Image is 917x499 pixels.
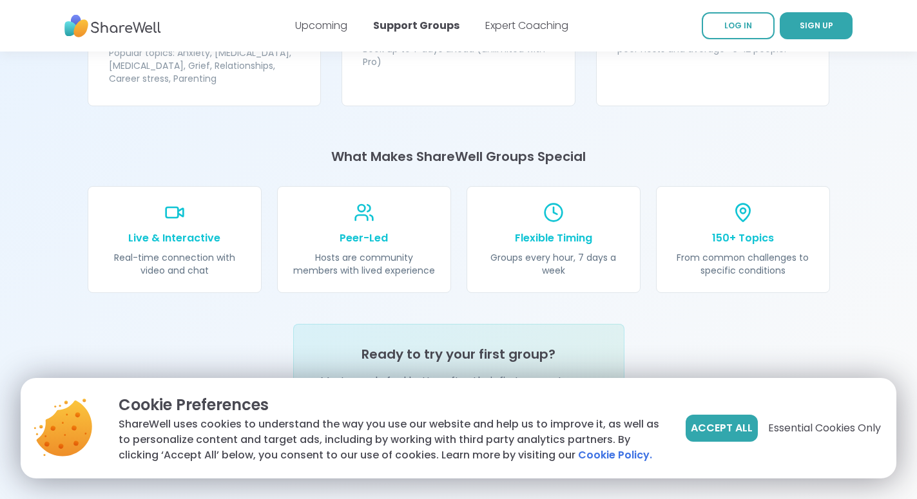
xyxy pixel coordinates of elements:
[672,251,814,277] p: From common challenges to specific conditions
[295,18,347,33] a: Upcoming
[483,251,624,277] p: Groups every hour, 7 days a week
[104,251,246,277] p: Real-time connection with video and chat
[800,20,833,31] span: SIGN UP
[109,46,300,85] p: Popular topics: Anxiety, [MEDICAL_DATA], [MEDICAL_DATA], Grief, Relationships, Career stress, Par...
[780,12,853,39] a: SIGN UP
[691,420,753,436] span: Accept All
[483,231,624,246] p: Flexible Timing
[768,420,881,436] span: Essential Cookies Only
[362,345,555,363] h4: Ready to try your first group?
[672,231,814,246] p: 150+ Topics
[686,415,758,442] button: Accept All
[373,18,459,33] a: Support Groups
[293,231,435,246] p: Peer-Led
[104,231,246,246] p: Live & Interactive
[119,417,665,463] p: ShareWell uses cookies to understand the way you use our website and help us to improve it, as we...
[64,8,161,44] img: ShareWell Nav Logo
[702,12,775,39] a: LOG IN
[724,20,752,31] span: LOG IN
[293,251,435,277] p: Hosts are community members with lived experience
[119,393,665,417] p: Cookie Preferences
[578,447,652,463] a: Cookie Policy.
[314,373,603,404] p: Most people feel better after their first support group. Your healing journey is one click away.
[485,18,568,33] a: Expert Coaching
[88,147,830,165] h4: What Makes ShareWell Groups Special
